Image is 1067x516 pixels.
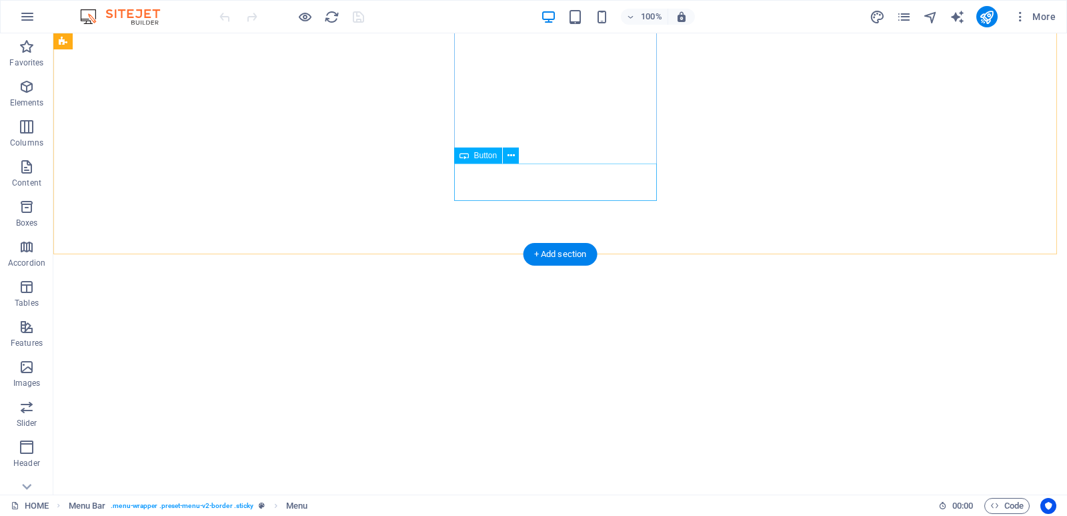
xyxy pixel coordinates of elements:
[111,498,253,514] span: . menu-wrapper .preset-menu-v2-border .sticky
[8,258,45,268] p: Accordion
[641,9,662,25] h6: 100%
[896,9,912,25] button: pages
[990,498,1024,514] span: Code
[13,458,40,469] p: Header
[1008,6,1061,27] button: More
[923,9,938,25] i: Navigator
[984,498,1030,514] button: Code
[77,9,177,25] img: Editor Logo
[10,138,43,148] p: Columns
[621,9,668,25] button: 100%
[13,378,41,389] p: Images
[69,498,307,514] nav: breadcrumb
[1014,10,1056,23] span: More
[950,9,966,25] button: text_generator
[950,9,965,25] i: AI Writer
[962,501,964,511] span: :
[1040,498,1056,514] button: Usercentrics
[17,418,37,429] p: Slider
[870,9,885,25] i: Design (Ctrl+Alt+Y)
[976,6,998,27] button: publish
[870,9,886,25] button: design
[286,498,307,514] span: Click to select. Double-click to edit
[896,9,912,25] i: Pages (Ctrl+Alt+S)
[12,178,41,188] p: Content
[16,218,38,228] p: Boxes
[10,97,44,108] p: Elements
[9,57,43,68] p: Favorites
[259,502,265,509] i: This element is a customizable preset
[523,243,598,266] div: + Add section
[474,152,497,160] span: Button
[923,9,939,25] button: navigator
[938,498,974,514] h6: Session time
[11,338,43,348] p: Features
[676,11,688,23] i: On resize automatically adjust zoom level to fit chosen device.
[323,9,339,25] button: reload
[69,498,106,514] span: Click to select. Double-click to edit
[15,298,39,308] p: Tables
[952,498,973,514] span: 00 00
[11,498,49,514] a: Click to cancel selection. Double-click to open Pages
